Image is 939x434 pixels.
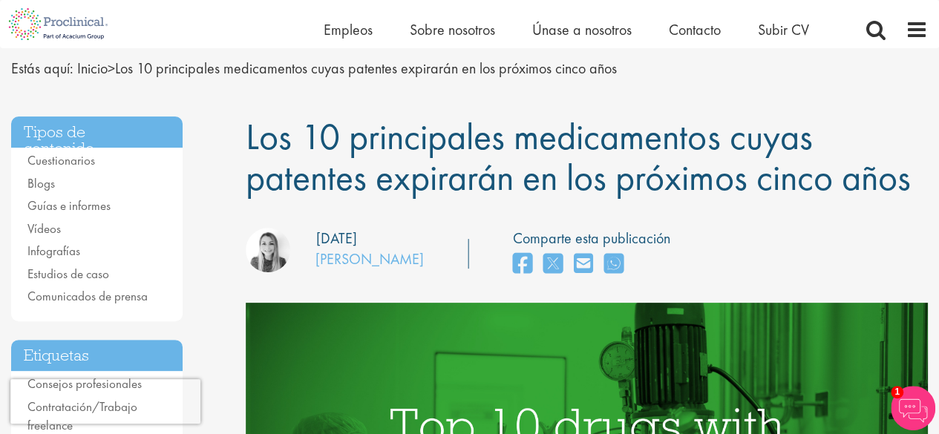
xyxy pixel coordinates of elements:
font: Los 10 principales medicamentos cuyas patentes expirarán en los próximos cinco años [115,59,617,78]
a: Empleos [324,20,373,39]
a: breadcrumb link [77,59,108,78]
img: Chatbot [891,386,935,430]
img: Hannah Burke [246,228,290,272]
a: Contacto [669,20,721,39]
a: Únase a nosotros [532,20,632,39]
a: Cuestionarios [27,152,95,168]
a: Sobre nosotros [410,20,495,39]
a: Estudios de caso [27,266,109,282]
a: compartir en facebook [513,249,532,280]
font: [DATE] [316,228,357,248]
font: Los 10 principales medicamentos cuyas patentes expirarán en los próximos cinco años [246,113,910,201]
a: Consejos profesionales [27,375,142,392]
a: Blogs [27,175,55,191]
a: compartir en twitter [543,249,563,280]
font: Tipos de contenido [24,122,94,158]
a: Subir CV [758,20,809,39]
a: compartir en whatsapp [604,249,624,280]
font: Comparte esta publicación [513,228,670,248]
iframe: reCAPTCHA [10,379,200,424]
font: Estás aquí: [11,59,73,78]
font: 1 [894,387,900,397]
a: Comunicados de prensa [27,288,148,304]
font: > [108,59,115,78]
a: compartir por correo electrónico [574,249,593,280]
a: Vídeos [27,220,61,237]
a: [PERSON_NAME] [315,249,424,269]
font: Inicio [77,59,108,78]
font: Etiquetas [24,345,89,365]
a: Infografías [27,243,80,259]
a: Guías e informes [27,197,111,214]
